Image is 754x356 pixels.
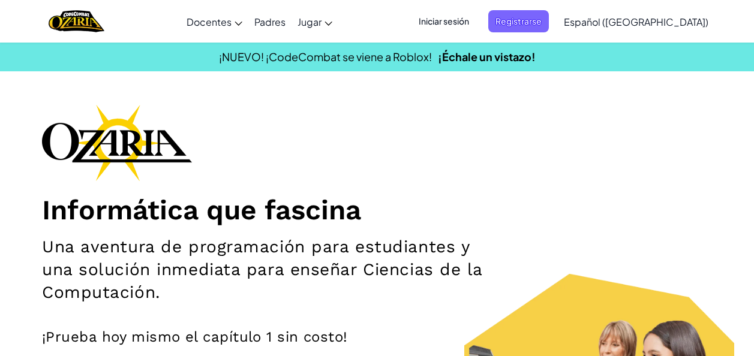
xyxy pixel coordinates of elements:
[564,16,708,28] span: Español ([GEOGRAPHIC_DATA])
[42,328,712,346] p: ¡Prueba hoy mismo el capítulo 1 sin costo!
[411,10,476,32] button: Iniciar sesión
[187,16,232,28] span: Docentes
[49,9,104,34] img: Home
[181,5,248,38] a: Docentes
[298,16,322,28] span: Jugar
[248,5,292,38] a: Padres
[42,104,192,181] img: Ozaria branding logo
[42,193,712,227] h1: Informática que fascina
[488,10,549,32] button: Registrarse
[438,50,536,64] a: ¡Échale un vistazo!
[558,5,714,38] a: Español ([GEOGRAPHIC_DATA])
[219,50,432,64] span: ¡NUEVO! ¡CodeCombat se viene a Roblox!
[292,5,338,38] a: Jugar
[42,236,491,304] h2: Una aventura de programación para estudiantes y una solución inmediata para enseñar Ciencias de l...
[49,9,104,34] a: Ozaria by CodeCombat logo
